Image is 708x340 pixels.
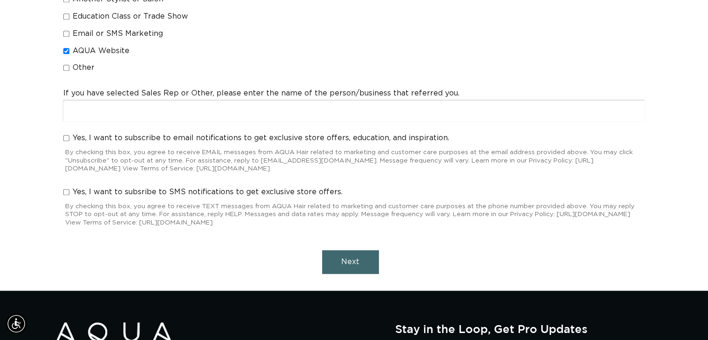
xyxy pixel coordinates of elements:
span: Other [73,63,94,73]
label: If you have selected Sales Rep or Other, please enter the name of the person/business that referr... [63,88,459,98]
div: Accessibility Menu [6,313,27,334]
button: Next [322,250,379,274]
span: Yes, I want to subsribe to SMS notifications to get exclusive store offers. [73,187,343,197]
span: Next [341,258,359,265]
span: Yes, I want to subscribe to email notifications to get exclusive store offers, education, and ins... [73,133,449,143]
h2: Stay in the Loop, Get Pro Updates [395,322,652,335]
div: By checking this box, you agree to receive TEXT messages from AQUA Hair related to marketing and ... [63,199,645,229]
span: Email or SMS Marketing [73,29,163,39]
span: AQUA Website [73,46,129,56]
div: By checking this box, you agree to receive EMAIL messages from AQUA Hair related to marketing and... [63,145,645,175]
iframe: Chat Widget [585,239,708,340]
span: Education Class or Trade Show [73,12,188,21]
